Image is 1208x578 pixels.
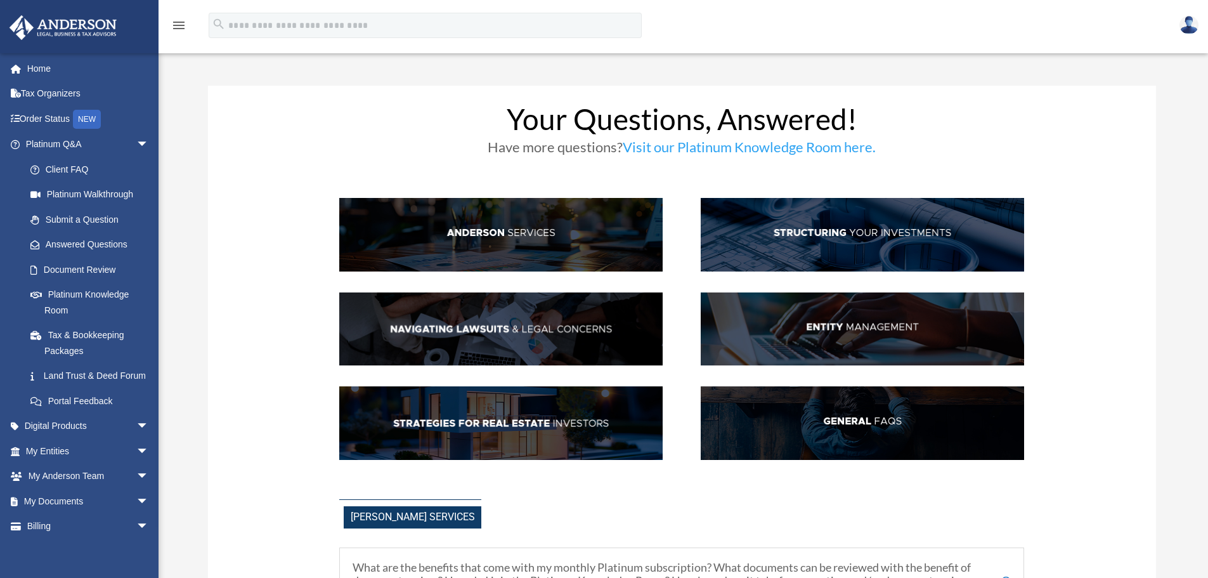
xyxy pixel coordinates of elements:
[9,438,168,464] a: My Entitiesarrow_drop_down
[339,386,663,460] img: StratsRE_hdr
[18,388,168,414] a: Portal Feedback
[9,81,168,107] a: Tax Organizers
[136,514,162,540] span: arrow_drop_down
[136,489,162,515] span: arrow_drop_down
[9,414,168,439] a: Digital Productsarrow_drop_down
[9,464,168,489] a: My Anderson Teamarrow_drop_down
[9,489,168,514] a: My Documentsarrow_drop_down
[18,157,162,182] a: Client FAQ
[18,257,168,282] a: Document Review
[18,207,168,232] a: Submit a Question
[701,386,1024,460] img: GenFAQ_hdr
[18,364,168,389] a: Land Trust & Deed Forum
[18,323,168,364] a: Tax & Bookkeeping Packages
[136,132,162,158] span: arrow_drop_down
[6,15,120,40] img: Anderson Advisors Platinum Portal
[701,198,1024,272] img: StructInv_hdr
[171,18,186,33] i: menu
[9,106,168,132] a: Order StatusNEW
[339,198,663,272] img: AndServ_hdr
[339,292,663,366] img: NavLaw_hdr
[339,140,1024,161] h3: Have more questions?
[701,292,1024,366] img: EntManag_hdr
[9,132,168,157] a: Platinum Q&Aarrow_drop_down
[18,232,168,258] a: Answered Questions
[623,138,876,162] a: Visit our Platinum Knowledge Room here.
[73,110,101,129] div: NEW
[212,17,226,31] i: search
[171,22,186,33] a: menu
[344,506,481,529] span: [PERSON_NAME] Services
[18,282,168,323] a: Platinum Knowledge Room
[18,182,168,207] a: Platinum Walkthrough
[9,514,168,539] a: Billingarrow_drop_down
[136,414,162,440] span: arrow_drop_down
[9,56,168,81] a: Home
[339,105,1024,140] h1: Your Questions, Answered!
[1179,16,1198,34] img: User Pic
[136,438,162,464] span: arrow_drop_down
[136,464,162,490] span: arrow_drop_down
